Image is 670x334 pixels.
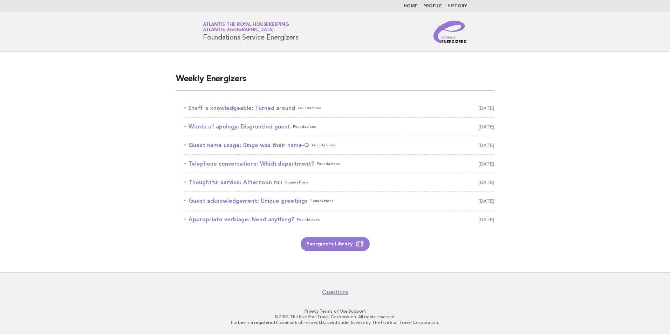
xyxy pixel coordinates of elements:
p: © 2025 The Five Star Travel Corporation. All rights reserved. [121,314,549,320]
span: [DATE] [478,103,494,113]
span: [DATE] [478,196,494,206]
a: Atlantis the Royal HousekeepingAtlantis [GEOGRAPHIC_DATA] [203,22,289,32]
span: Foundations [293,122,316,132]
a: Telephone conversations: Which department?Foundations [DATE] [184,159,494,169]
a: Guest name usage: Bingo was their name-OFoundations [DATE] [184,140,494,150]
span: Foundations [312,140,335,150]
a: Questions [322,289,348,296]
span: Foundations [285,178,308,187]
p: · · [121,308,549,314]
span: Foundations [298,103,321,113]
span: Foundations [297,215,320,224]
a: History [447,4,467,8]
a: Support [349,309,366,314]
a: Privacy [305,309,319,314]
span: [DATE] [478,159,494,169]
a: Energizers Library [301,237,370,251]
span: Foundations [310,196,334,206]
p: Forbes is a registered trademark of Forbes LLC used under license by The Five Star Travel Corpora... [121,320,549,325]
span: Atlantis [GEOGRAPHIC_DATA] [203,28,274,33]
img: Service Energizers [433,21,467,43]
span: [DATE] [478,140,494,150]
span: [DATE] [478,178,494,187]
a: Staff is knowledgeable: Turned aroundFoundations [DATE] [184,103,494,113]
a: Appropriate verbiage: Need anything?Foundations [DATE] [184,215,494,224]
h2: Weekly Energizers [176,74,494,91]
a: Guest acknowledgement: Unique greetingsFoundations [DATE] [184,196,494,206]
span: [DATE] [478,122,494,132]
a: Profile [423,4,442,8]
a: Words of apology: Disgruntled guestFoundations [DATE] [184,122,494,132]
span: [DATE] [478,215,494,224]
a: Thoughtful service: Afternoon runFoundations [DATE] [184,178,494,187]
h1: Foundations Service Energizers [203,23,299,41]
a: Home [404,4,418,8]
a: Terms of Use [320,309,348,314]
span: Foundations [317,159,340,169]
